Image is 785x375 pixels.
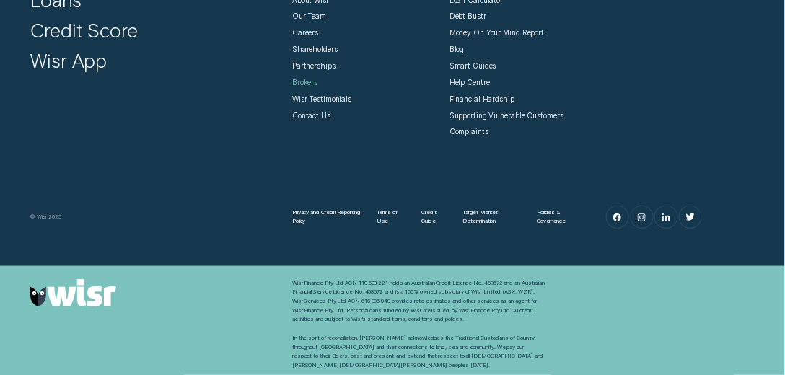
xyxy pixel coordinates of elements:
a: Target Market Determination [463,208,521,226]
a: Supporting Vulnerable Customers [449,111,563,120]
a: Debt Bustr [449,12,486,21]
a: Smart Guides [449,61,496,71]
a: Complaints [449,127,488,136]
a: Careers [292,28,318,37]
a: Money On Your Mind Report [449,28,544,37]
a: Financial Hardship [449,94,514,104]
a: LinkedIn [655,206,677,228]
a: Twitter [680,206,701,228]
div: Wisr Finance Pty Ltd ACN 119 503 221 holds an Australian Credit Licence No. 458572 and an Austral... [292,279,545,371]
a: Contact Us [292,111,330,120]
a: Our Team [292,12,326,21]
a: Privacy and Credit Reporting Policy [292,208,360,226]
a: Blog [449,45,465,54]
a: Help Centre [449,78,490,87]
a: Policies & Governance [537,208,581,226]
a: Terms of Use [377,208,405,226]
div: © Wisr 2025 [26,213,288,222]
a: Instagram [631,206,653,228]
a: Credit Guide [421,208,447,226]
a: Wisr App [30,48,108,72]
a: Brokers [292,78,317,87]
a: Partnerships [292,61,336,71]
img: Wisr [30,279,116,306]
a: Facebook [607,206,628,228]
a: Shareholders [292,45,338,54]
a: Credit Score [30,18,138,42]
a: Wisr Testimonials [292,94,351,104]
